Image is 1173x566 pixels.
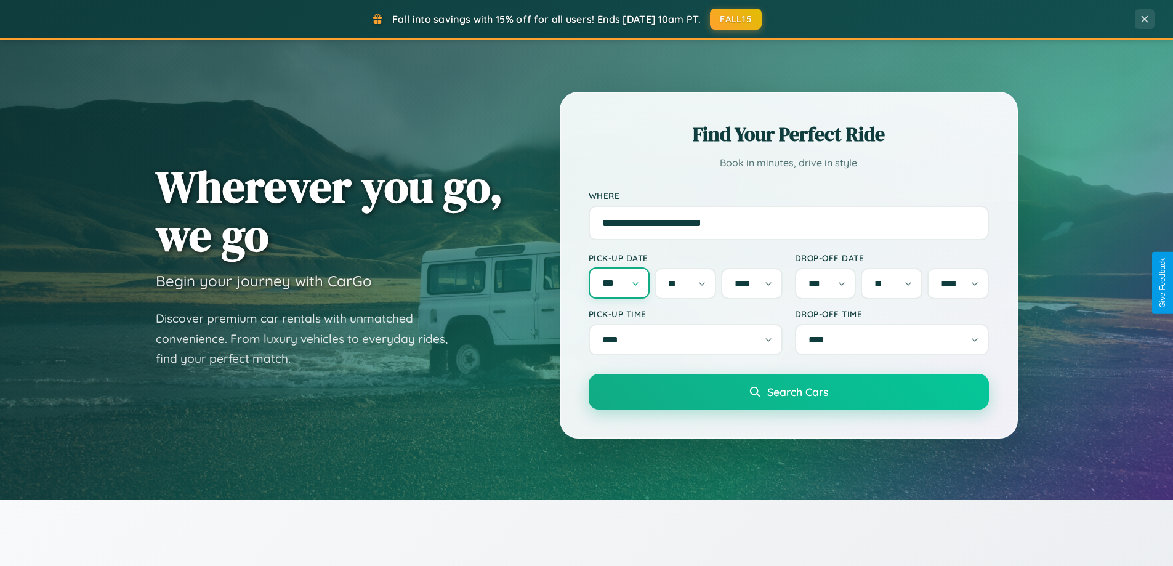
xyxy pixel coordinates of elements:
[589,374,989,410] button: Search Cars
[156,272,372,290] h3: Begin your journey with CarGo
[392,13,701,25] span: Fall into savings with 15% off for all users! Ends [DATE] 10am PT.
[1158,258,1167,308] div: Give Feedback
[156,309,464,369] p: Discover premium car rentals with unmatched convenience. From luxury vehicles to everyday rides, ...
[710,9,762,30] button: FALL15
[795,253,989,263] label: Drop-off Date
[795,309,989,319] label: Drop-off Time
[589,253,783,263] label: Pick-up Date
[589,190,989,201] label: Where
[767,385,828,398] span: Search Cars
[589,154,989,172] p: Book in minutes, drive in style
[156,162,503,259] h1: Wherever you go, we go
[589,121,989,148] h2: Find Your Perfect Ride
[589,309,783,319] label: Pick-up Time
